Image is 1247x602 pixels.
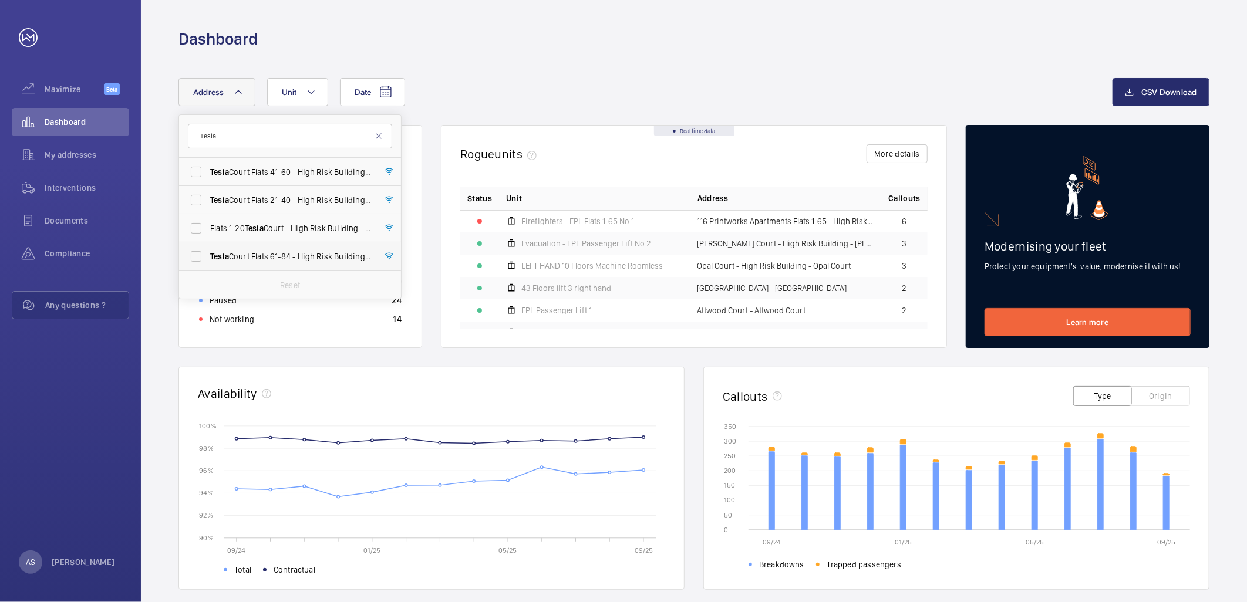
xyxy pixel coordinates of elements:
img: marketing-card.svg [1066,156,1109,220]
text: 01/25 [895,538,912,546]
text: 92 % [199,511,213,519]
text: 01/25 [363,546,380,554]
h1: Dashboard [178,28,258,50]
button: Type [1073,386,1132,406]
p: Not working [210,313,254,325]
span: Unit [282,87,297,97]
text: 150 [724,481,735,489]
p: Reset [280,279,300,291]
p: 24 [392,295,402,306]
p: Protect your equipment's value, modernise it with us! [985,261,1191,272]
text: 09/24 [227,546,245,554]
button: More details [867,144,928,163]
span: My addresses [45,149,129,161]
span: Breakdowns [759,559,804,570]
span: Documents [45,215,129,226]
p: AS [26,556,35,568]
button: Address [178,78,255,106]
text: 100 % [199,421,217,429]
h2: Callouts [723,389,768,404]
text: 96 % [199,466,214,475]
input: Search by address [188,124,392,148]
span: [GEOGRAPHIC_DATA] - [GEOGRAPHIC_DATA] [697,284,847,292]
text: 0 [724,526,728,534]
span: Court Flats 41-60 - High Risk Building - [STREET_ADDRESS] [210,166,372,178]
span: Court Flats 21-40 - High Risk Building - [STREET_ADDRESS] [210,194,372,206]
p: 14 [393,313,402,325]
span: [PERSON_NAME] Court - High Risk Building - [PERSON_NAME][GEOGRAPHIC_DATA] [697,239,875,248]
span: Opal Court - High Risk Building - Opal Court [697,262,851,270]
text: 09/25 [1157,538,1175,546]
span: Maximize [45,83,104,95]
span: 116 Printworks Apartments Flats 1-65 - High Risk Building - 116 Printworks Apartments Flats 1-65 [697,217,875,225]
span: Firefighters - EPL Flats 1-65 No 1 [521,217,634,225]
span: LEFT HAND 10 Floors Machine Roomless [521,262,663,270]
button: Unit [267,78,328,106]
span: Address [697,192,728,204]
span: CSV Download [1141,87,1197,97]
span: 3 [902,262,907,270]
span: Tesla [210,167,229,177]
p: [PERSON_NAME] [52,556,115,568]
h2: Modernising your fleet [985,239,1191,253]
text: 350 [724,422,736,431]
span: EPL Passenger Lift 1 [521,306,592,314]
span: 6 [902,217,907,225]
text: 05/25 [1026,538,1044,546]
span: Trapped passengers [827,559,901,570]
span: Interventions [45,182,129,194]
span: Evacuation - EPL Passenger Lift No 2 [521,239,651,248]
span: units [495,147,542,161]
text: 300 [724,437,736,445]
text: 100 [724,496,735,505]
span: Flats 1-20 Court - High Risk Building - Flats 1-20 [STREET_ADDRESS] [210,222,372,234]
button: Origin [1131,386,1190,406]
span: Unit [506,192,522,204]
p: Status [467,192,492,204]
span: Court Flats 61-84 - High Risk Building - [STREET_ADDRESS] [210,251,372,262]
span: Date [355,87,372,97]
h2: Availability [198,386,257,401]
span: Total [234,564,251,576]
text: 09/24 [763,538,781,546]
div: Real time data [654,126,734,136]
text: 90 % [199,533,214,542]
span: Contractual [274,564,315,576]
text: 250 [724,452,736,460]
span: Address [193,87,224,97]
span: Dashboard [45,116,129,128]
text: 50 [724,511,732,519]
text: 94 % [199,489,214,497]
span: 2 [902,306,907,314]
span: Attwood Court - Attwood Court [697,306,806,314]
span: Tesla [210,252,229,261]
text: 09/25 [635,546,653,554]
span: Tesla [210,195,229,205]
span: Callouts [888,192,921,204]
text: 98 % [199,444,214,452]
span: 2 [902,284,907,292]
span: 3 [902,239,907,248]
text: 05/25 [499,546,517,554]
button: Date [340,78,405,106]
span: Any questions ? [45,299,129,311]
a: Learn more [985,308,1191,336]
span: Beta [104,83,120,95]
text: 200 [724,466,736,475]
span: Compliance [45,248,129,259]
h2: Rogue [460,147,541,161]
p: Paused [210,295,237,306]
span: Tesla [245,224,264,233]
button: CSV Download [1113,78,1209,106]
span: 43 Floors lift 3 right hand [521,284,611,292]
